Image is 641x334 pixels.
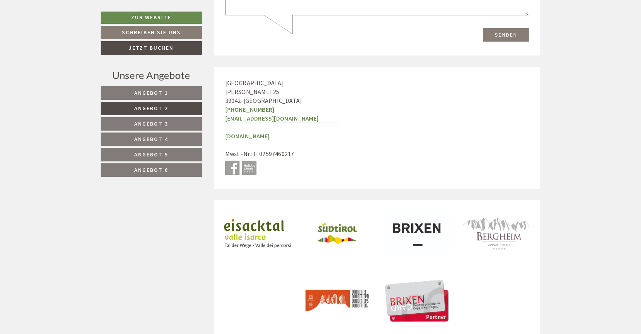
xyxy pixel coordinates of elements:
span: Angebot 2 [134,105,168,112]
span: [GEOGRAPHIC_DATA] [225,79,284,87]
small: 12:13 [12,26,122,31]
div: Unsere Angebote [101,68,202,82]
div: - Mwst.-Nr. [214,67,350,188]
button: Senden [258,203,304,217]
div: Guten Tag, ich würde gerne das Angebot Nr. 2 buchen, jedoch für geänderte Teilnehmerzahl. 1 (stat... [108,35,298,84]
a: Jetzt buchen [101,41,202,55]
span: 39042 [225,97,241,104]
a: [EMAIL_ADDRESS][DOMAIN_NAME] [225,114,319,122]
span: Angebot 1 [134,89,168,96]
div: Guten Tag lieber [PERSON_NAME], vielen Dank für Ihre Nachricht. Ich habe Ihnen soeben das Angebot... [6,86,151,180]
div: Guten Tag, wie können wir Ihnen helfen? [6,9,126,33]
div: Sie [112,36,292,42]
div: Freitag [135,2,168,15]
span: Angebot 3 [134,120,168,127]
span: : IT02597460217 [251,150,294,158]
span: [GEOGRAPHIC_DATA] [243,97,302,104]
span: [PERSON_NAME] 25 [225,88,280,96]
span: Angebot 5 [134,151,168,158]
small: 12:18 [112,77,292,83]
a: [PHONE_NUMBER] [225,106,275,113]
span: Angebot 4 [134,136,168,143]
div: [GEOGRAPHIC_DATA] [12,88,147,94]
a: Zur Website [101,12,202,24]
span: Angebot 6 [134,166,168,173]
a: Schreiben Sie uns [101,26,202,39]
a: [DOMAIN_NAME] [225,132,270,140]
